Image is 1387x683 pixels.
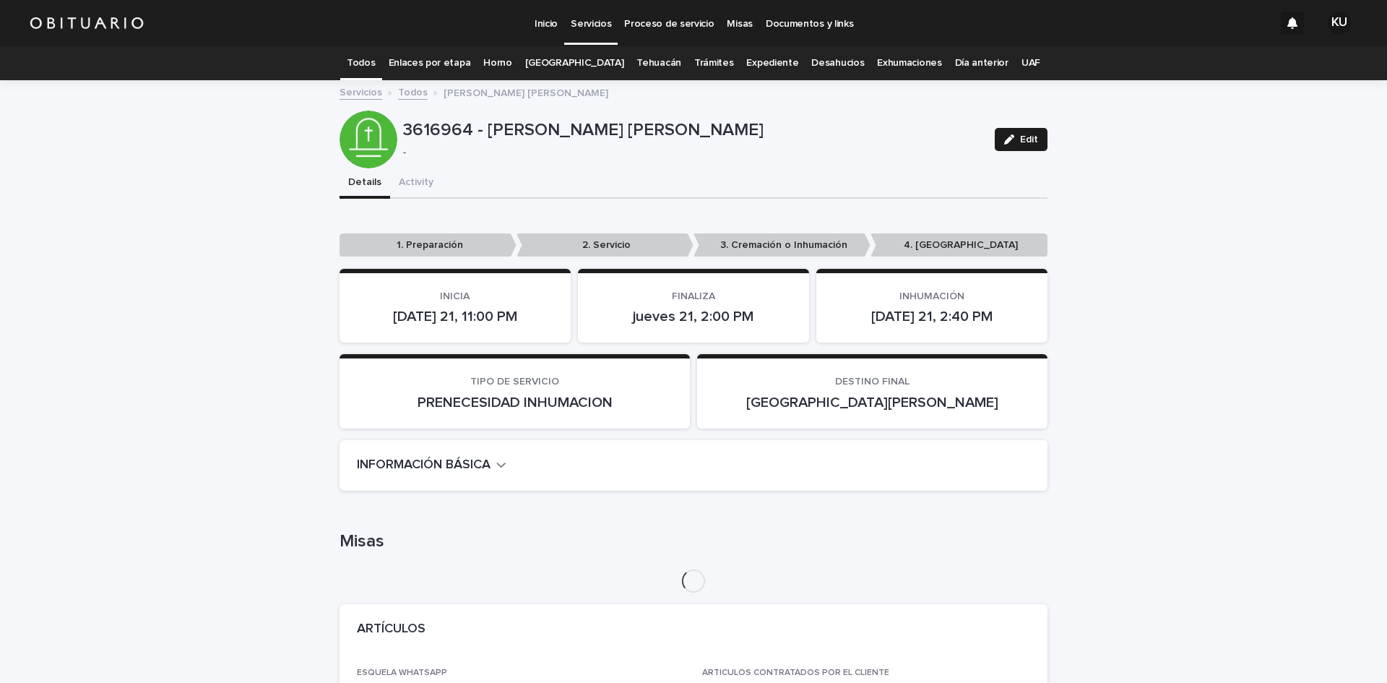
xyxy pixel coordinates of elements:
[672,291,715,301] span: FINALIZA
[357,308,553,325] p: [DATE] 21, 11:00 PM
[390,168,442,199] button: Activity
[398,83,428,100] a: Todos
[440,291,470,301] span: INICIA
[517,233,693,257] p: 2. Servicio
[870,233,1047,257] p: 4. [GEOGRAPHIC_DATA]
[1021,46,1040,80] a: UAF
[595,308,792,325] p: jueves 21, 2:00 PM
[834,308,1030,325] p: [DATE] 21, 2:40 PM
[340,233,517,257] p: 1. Preparación
[714,394,1030,411] p: [GEOGRAPHIC_DATA][PERSON_NAME]
[702,669,889,677] span: ARTICULOS CONTRATADOS POR EL CLIENTE
[357,669,447,677] span: ESQUELA WHATSAPP
[693,233,870,257] p: 3. Cremación o Inhumación
[899,291,964,301] span: INHUMACIÓN
[444,84,608,100] p: [PERSON_NAME] [PERSON_NAME]
[357,458,506,473] button: INFORMACIÓN BÁSICA
[357,458,491,473] h2: INFORMACIÓN BÁSICA
[357,394,673,411] p: PRENECESIDAD INHUMACION
[955,46,1008,80] a: Día anterior
[389,46,471,80] a: Enlaces por etapa
[1020,134,1038,145] span: Edit
[340,531,1047,552] h1: Misas
[746,46,798,80] a: Expediente
[403,120,983,141] p: 3616964 - [PERSON_NAME] [PERSON_NAME]
[694,46,734,80] a: Trámites
[1328,12,1351,35] div: KU
[29,9,144,38] img: HUM7g2VNRLqGMmR9WVqf
[811,46,864,80] a: Desahucios
[877,46,941,80] a: Exhumaciones
[340,83,382,100] a: Servicios
[835,377,909,387] span: DESTINO FINAL
[995,128,1047,151] button: Edit
[403,147,977,159] p: -
[525,46,624,80] a: [GEOGRAPHIC_DATA]
[483,46,511,80] a: Horno
[340,168,390,199] button: Details
[636,46,681,80] a: Tehuacán
[470,377,559,387] span: TIPO DE SERVICIO
[357,622,425,637] h2: ARTÍCULOS
[347,46,375,80] a: Todos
